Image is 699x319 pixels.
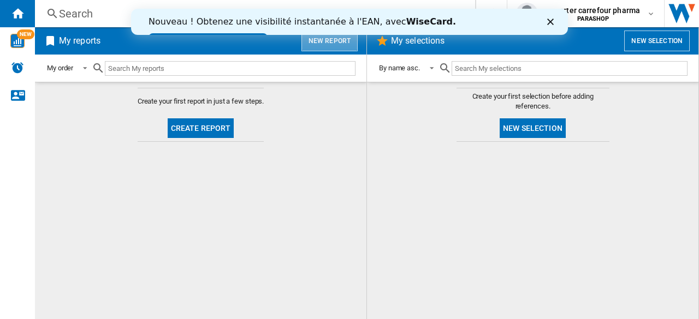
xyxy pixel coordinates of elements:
div: Fermer [416,10,427,16]
img: profile.jpg [516,3,538,25]
h2: My selections [389,31,447,51]
h2: My reports [57,31,103,51]
span: NEW [17,29,34,39]
button: New selection [500,118,566,138]
img: alerts-logo.svg [11,61,24,74]
div: My order [47,64,73,72]
div: Search [59,6,447,21]
input: Search My selections [452,61,688,76]
a: Essayez dès maintenant ! [17,25,137,38]
span: Create your first report in just a few steps. [138,97,264,106]
div: By name asc. [379,64,420,72]
span: Create your first selection before adding references. [457,92,609,111]
button: Create report [168,118,234,138]
span: exporter carrefour pharma [547,5,641,16]
iframe: Intercom live chat bannière [131,9,568,35]
button: New report [301,31,358,51]
img: wise-card.svg [10,34,25,48]
button: New selection [624,31,690,51]
b: PARASHOP [577,15,609,22]
input: Search My reports [105,61,356,76]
